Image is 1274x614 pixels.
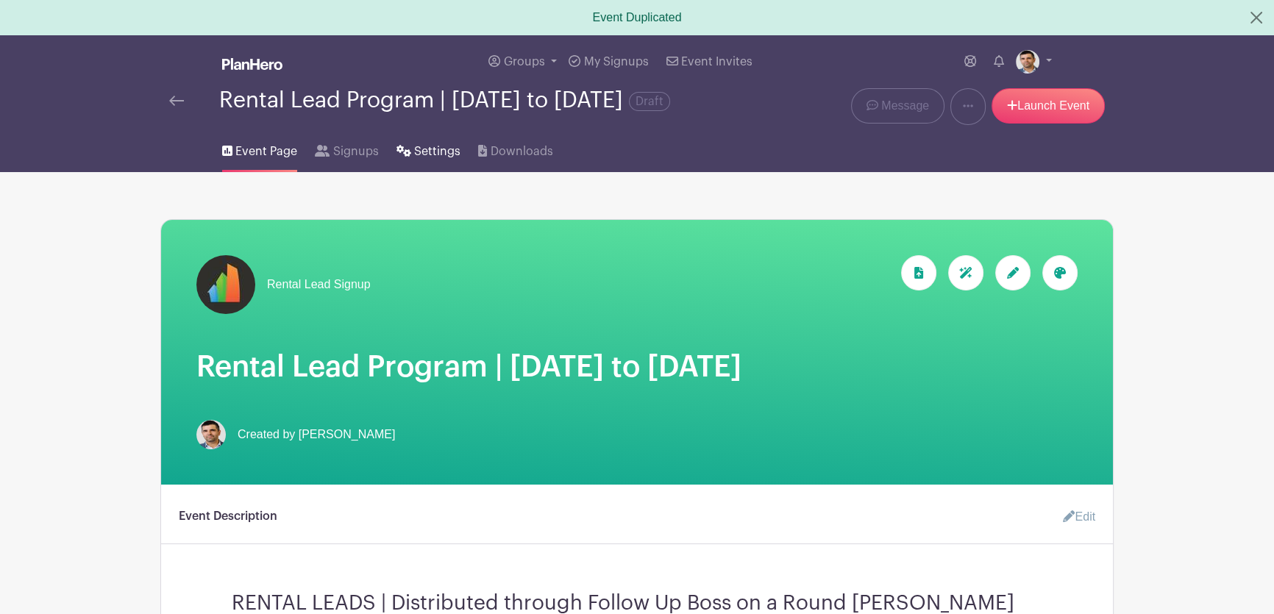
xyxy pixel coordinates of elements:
[396,125,460,172] a: Settings
[267,276,371,293] span: Rental Lead Signup
[629,92,670,111] span: Draft
[196,255,255,314] img: fulton-grace-logo.jpeg
[222,125,297,172] a: Event Page
[504,56,545,68] span: Groups
[478,125,552,172] a: Downloads
[196,349,1078,385] h1: Rental Lead Program | [DATE] to [DATE]
[483,35,563,88] a: Groups
[851,88,944,124] a: Message
[196,255,371,314] a: Rental Lead Signup
[584,56,649,68] span: My Signups
[563,35,654,88] a: My Signups
[992,88,1105,124] a: Launch Event
[222,58,282,70] img: logo_white-6c42ec7e38ccf1d336a20a19083b03d10ae64f83f12c07503d8b9e83406b4c7d.svg
[681,56,752,68] span: Event Invites
[881,97,929,115] span: Message
[238,426,395,443] span: Created by [PERSON_NAME]
[1016,50,1039,74] img: Screen%20Shot%202023-02-21%20at%2010.54.51%20AM.png
[661,35,758,88] a: Event Invites
[315,125,378,172] a: Signups
[169,96,184,106] img: back-arrow-29a5d9b10d5bd6ae65dc969a981735edf675c4d7a1fe02e03b50dbd4ba3cdb55.svg
[333,143,379,160] span: Signups
[179,510,277,524] h6: Event Description
[491,143,553,160] span: Downloads
[414,143,460,160] span: Settings
[1051,502,1095,532] a: Edit
[235,143,297,160] span: Event Page
[219,88,670,113] div: Rental Lead Program | [DATE] to [DATE]
[196,420,226,449] img: Screen%20Shot%202023-02-21%20at%2010.54.51%20AM.png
